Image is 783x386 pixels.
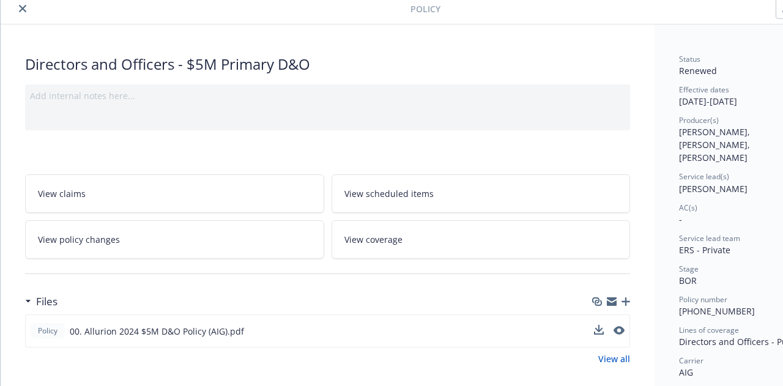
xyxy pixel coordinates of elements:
span: [PERSON_NAME], [PERSON_NAME], [PERSON_NAME] [679,126,752,163]
span: BOR [679,275,697,286]
button: close [15,1,30,16]
span: View coverage [344,233,403,246]
h3: Files [36,294,58,310]
span: View claims [38,187,86,200]
span: Status [679,54,700,64]
span: Policy [410,2,440,15]
div: Add internal notes here... [30,89,625,102]
span: Producer(s) [679,115,719,125]
a: View coverage [332,220,631,259]
span: ERS - Private [679,244,730,256]
span: Carrier [679,355,703,366]
a: View policy changes [25,220,324,259]
span: View policy changes [38,233,120,246]
a: View all [598,352,630,365]
a: View claims [25,174,324,213]
button: preview file [614,326,625,335]
span: 00. Allurion 2024 $5M D&O Policy (AIG).pdf [70,325,244,338]
span: [PHONE_NUMBER] [679,305,755,317]
span: Stage [679,264,699,274]
span: Policy number [679,294,727,305]
span: Effective dates [679,84,729,95]
span: Renewed [679,65,717,76]
button: download file [594,325,604,338]
span: [PERSON_NAME] [679,183,748,195]
span: Lines of coverage [679,325,739,335]
a: View scheduled items [332,174,631,213]
span: View scheduled items [344,187,434,200]
div: Files [25,294,58,310]
span: - [679,213,682,225]
span: AIG [679,366,693,378]
button: download file [594,325,604,335]
span: Policy [35,325,60,336]
span: AC(s) [679,202,697,213]
span: Service lead(s) [679,171,729,182]
button: preview file [614,325,625,338]
div: Directors and Officers - $5M Primary D&O [25,54,630,75]
span: Service lead team [679,233,740,243]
